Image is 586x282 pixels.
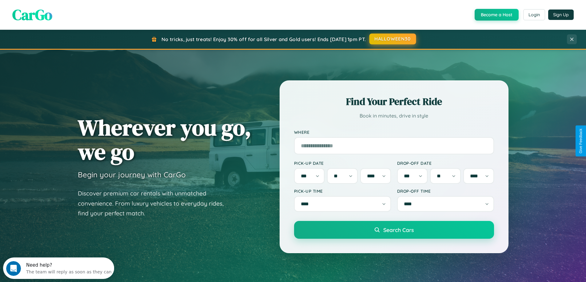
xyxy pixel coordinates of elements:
[523,9,545,20] button: Login
[548,10,574,20] button: Sign Up
[6,261,21,276] iframe: Intercom live chat
[12,5,52,25] span: CarGo
[78,115,251,164] h1: Wherever you go, we go
[397,160,494,166] label: Drop-off Date
[294,221,494,239] button: Search Cars
[23,10,109,17] div: The team will reply as soon as they can
[369,33,416,44] button: HALLOWEEN30
[161,36,366,42] span: No tricks, just treats! Enjoy 30% off for all Silver and Gold users! Ends [DATE] 1pm PT.
[294,160,391,166] label: Pick-up Date
[475,9,519,21] button: Become a Host
[579,129,583,153] div: Give Feedback
[78,170,186,179] h3: Begin your journey with CarGo
[397,188,494,194] label: Drop-off Time
[383,226,414,233] span: Search Cars
[78,188,232,218] p: Discover premium car rentals with unmatched convenience. From luxury vehicles to everyday rides, ...
[294,129,494,135] label: Where
[294,188,391,194] label: Pick-up Time
[3,257,114,279] iframe: Intercom live chat discovery launcher
[294,111,494,120] p: Book in minutes, drive in style
[23,5,109,10] div: Need help?
[294,95,494,108] h2: Find Your Perfect Ride
[2,2,114,19] div: Open Intercom Messenger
